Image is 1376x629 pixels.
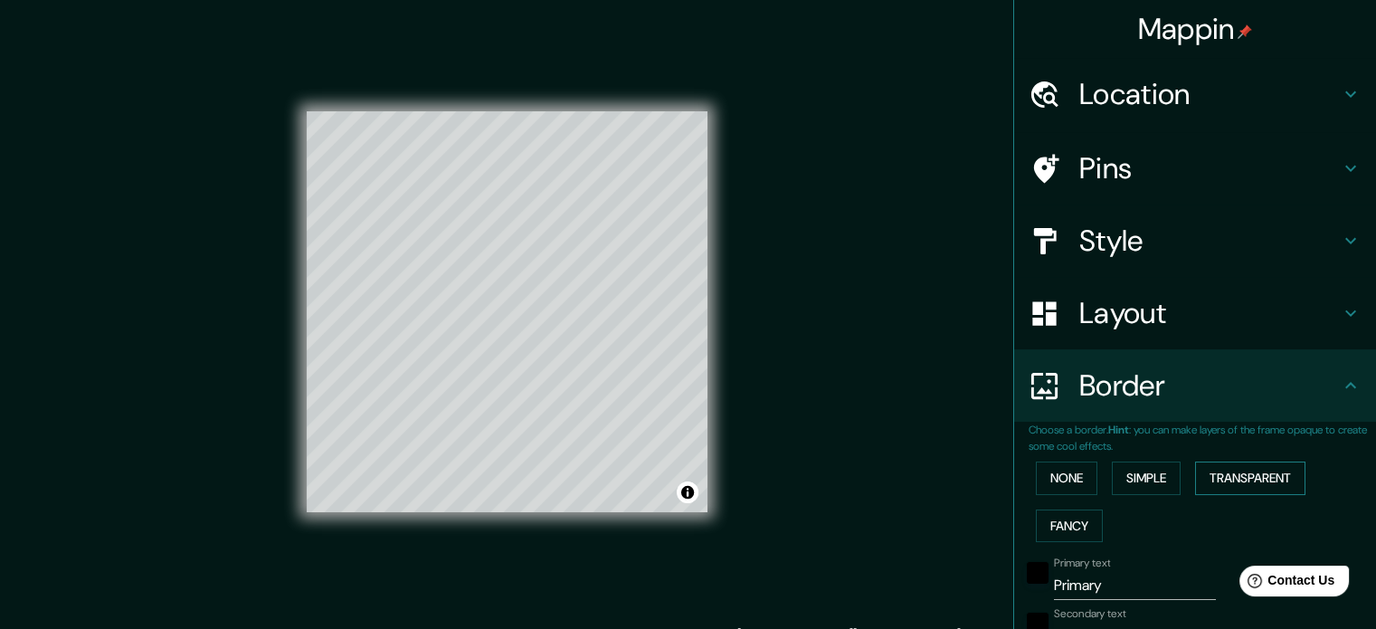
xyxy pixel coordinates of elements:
b: Hint [1108,423,1129,437]
button: black [1027,562,1049,584]
div: Border [1014,349,1376,422]
h4: Location [1079,76,1340,112]
h4: Style [1079,223,1340,259]
button: None [1036,462,1097,495]
div: Location [1014,58,1376,130]
h4: Layout [1079,295,1340,331]
h4: Border [1079,367,1340,404]
img: pin-icon.png [1238,24,1252,39]
label: Primary text [1054,556,1110,571]
button: Toggle attribution [677,481,698,503]
button: Transparent [1195,462,1305,495]
div: Layout [1014,277,1376,349]
p: Choose a border. : you can make layers of the frame opaque to create some cool effects. [1029,422,1376,454]
button: Simple [1112,462,1181,495]
div: Style [1014,205,1376,277]
iframe: Help widget launcher [1215,558,1356,609]
div: Pins [1014,132,1376,205]
h4: Mappin [1138,11,1253,47]
button: Fancy [1036,510,1103,543]
label: Secondary text [1054,606,1126,622]
h4: Pins [1079,150,1340,186]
